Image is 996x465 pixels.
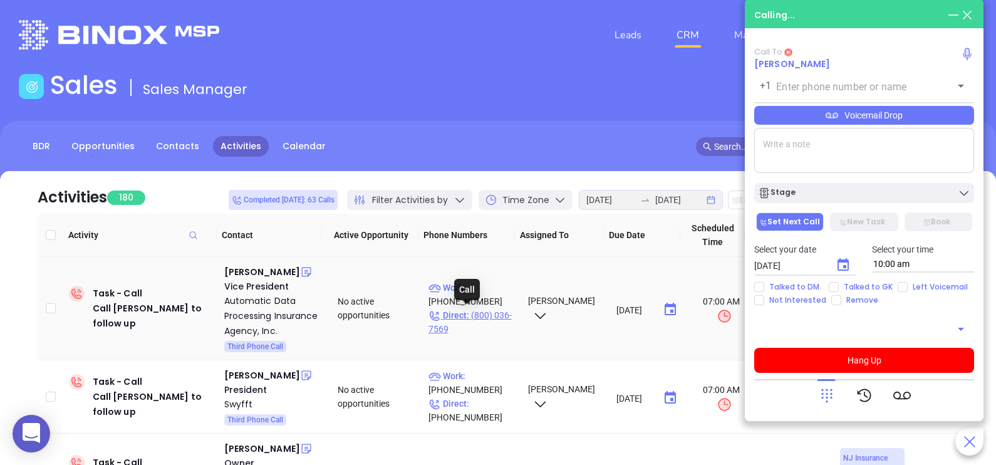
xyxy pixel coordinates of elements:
[93,374,214,419] div: Task - Call
[610,23,646,48] a: Leads
[640,195,650,205] span: to
[93,301,214,331] div: Call [PERSON_NAME] to follow up
[764,295,831,305] span: Not Interested
[428,399,469,409] span: Direct :
[38,186,107,209] div: Activities
[905,212,972,231] button: Book
[729,23,785,48] a: Marketing
[515,214,604,257] th: Assigned To
[224,397,321,412] a: Swyfft
[428,371,465,381] span: Work :
[338,295,418,322] div: No active opportunities
[694,295,749,324] span: 07:00 AM
[754,183,974,203] button: Stage
[616,392,653,404] input: MM/DD/YYYY
[502,194,549,207] span: Time Zone
[872,243,975,256] p: Select your time
[68,228,212,242] span: Activity
[754,46,782,58] span: Call To
[224,441,300,456] div: [PERSON_NAME]
[143,80,247,99] span: Sales Manager
[758,187,796,199] div: Stage
[658,385,683,410] button: Choose date, selected date is Aug 12, 2025
[275,136,333,157] a: Calendar
[586,193,635,207] input: Start date
[830,212,898,231] button: New Task
[754,9,795,22] div: Calling...
[754,106,974,125] div: Voicemail Drop
[658,297,683,322] button: Choose date, selected date is Aug 12, 2025
[428,283,465,293] span: Work :
[25,136,58,157] a: BDR
[756,212,824,231] button: Set Next Call
[728,191,798,209] button: Edit Due Date
[418,214,515,257] th: Phone Numbers
[217,214,321,257] th: Contact
[526,296,595,320] span: [PERSON_NAME]
[19,20,219,50] img: logo
[64,136,142,157] a: Opportunities
[754,259,826,272] input: MM/DD/YYYY
[760,78,771,93] p: +1
[694,383,749,412] span: 07:00 AM
[640,195,650,205] span: swap-right
[107,191,145,205] span: 180
[93,389,214,419] div: Call [PERSON_NAME] to follow up
[428,397,517,424] p: [PHONE_NUMBER]
[224,383,321,397] div: President
[428,308,517,336] p: (800) 036-7569
[213,136,269,157] a: Activities
[616,303,653,316] input: MM/DD/YYYY
[428,369,517,397] p: [PHONE_NUMBER]
[454,279,480,300] div: Call
[764,282,824,292] span: Talked to DM
[224,280,321,293] div: Vice President
[952,320,970,338] button: Open
[428,310,469,320] span: Direct :
[703,142,712,151] span: search
[224,368,300,383] div: [PERSON_NAME]
[227,340,283,353] span: Third Phone Call
[93,286,214,331] div: Task - Call
[148,136,207,157] a: Contacts
[680,214,745,257] th: Scheduled Time
[227,413,283,427] span: Third Phone Call
[841,295,883,305] span: Remove
[655,193,704,207] input: End date
[50,70,118,100] h1: Sales
[604,214,680,257] th: Due Date
[338,383,418,410] div: No active opportunities
[526,384,595,408] span: [PERSON_NAME]
[232,193,335,207] span: Completed [DATE]: 63 Calls
[224,264,300,280] div: [PERSON_NAME]
[754,243,857,256] p: Select your date
[714,140,938,154] input: Search…
[754,348,974,373] button: Hang Up
[224,293,321,338] a: Automatic Data Processing Insurance Agency, Inc.
[952,77,970,95] button: Open
[428,281,517,308] p: [PHONE_NUMBER]
[839,282,898,292] span: Talked to GK
[908,282,973,292] span: Left Voicemail
[831,253,856,278] button: Choose date, selected date is Aug 13, 2025
[321,214,418,257] th: Active Opportunity
[672,23,704,48] a: CRM
[776,80,933,94] input: Enter phone number or name
[372,194,448,207] span: Filter Activities by
[754,58,830,70] a: [PERSON_NAME]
